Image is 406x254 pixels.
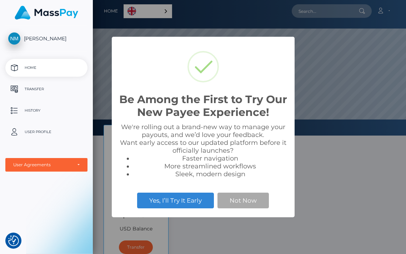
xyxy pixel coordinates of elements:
div: We're rolling out a brand-new way to manage your payouts, and we’d love your feedback. Want early... [119,123,287,178]
button: Yes, I’ll Try It Early [137,193,214,208]
li: Faster navigation [133,154,287,162]
button: User Agreements [5,158,87,172]
button: Consent Preferences [8,235,19,246]
p: History [8,105,85,116]
p: User Profile [8,127,85,137]
button: Not Now [217,193,269,208]
div: User Agreements [13,162,72,168]
li: More streamlined workflows [133,162,287,170]
p: Transfer [8,84,85,95]
p: Home [8,62,85,73]
li: Sleek, modern design [133,170,287,178]
img: Revisit consent button [8,235,19,246]
h2: Be Among the First to Try Our New Payee Experience! [119,93,287,119]
span: [PERSON_NAME] [5,35,87,42]
img: MassPay [15,6,78,20]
